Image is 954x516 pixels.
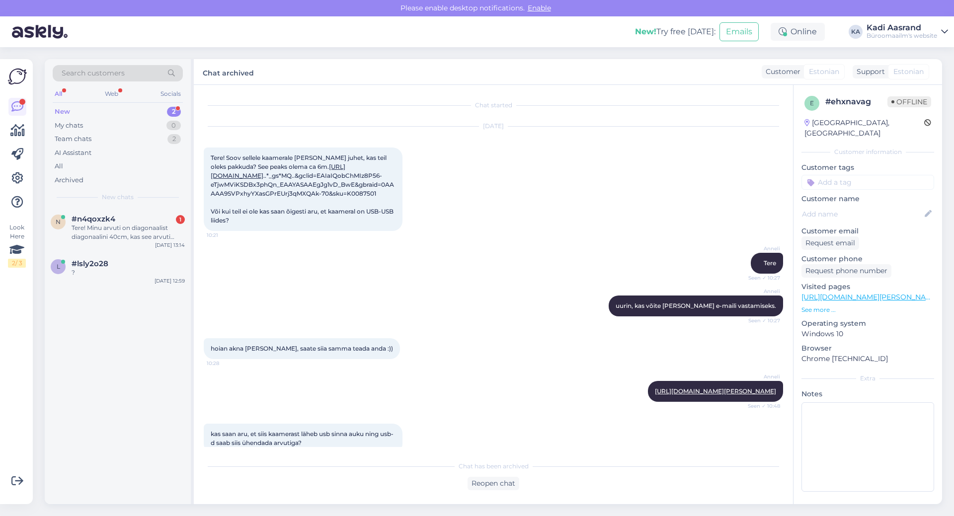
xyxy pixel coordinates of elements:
[853,67,885,77] div: Support
[801,389,934,399] p: Notes
[55,107,70,117] div: New
[57,263,60,270] span: l
[103,87,120,100] div: Web
[72,223,185,241] div: Tere! Minu arvuti on diagonaalist diagonaalini 40cm, kas see arvuti mahub sellesse kotti? [URL][D...
[802,209,923,220] input: Add name
[801,162,934,173] p: Customer tags
[801,329,934,339] p: Windows 10
[55,175,83,185] div: Archived
[801,343,934,354] p: Browser
[743,245,780,252] span: Anneli
[56,218,61,225] span: n
[743,317,780,324] span: Seen ✓ 10:27
[166,121,181,131] div: 0
[893,67,924,77] span: Estonian
[635,26,715,38] div: Try free [DATE]:
[207,231,244,239] span: 10:21
[801,293,939,301] a: [URL][DOMAIN_NAME][PERSON_NAME]
[867,32,937,40] div: Büroomaailm's website
[762,67,800,77] div: Customer
[801,175,934,190] input: Add a tag
[810,99,814,107] span: e
[801,264,891,278] div: Request phone number
[55,121,83,131] div: My chats
[8,223,26,268] div: Look Here
[743,274,780,282] span: Seen ✓ 10:27
[801,354,934,364] p: Chrome [TECHNICAL_ID]
[809,67,839,77] span: Estonian
[155,277,185,285] div: [DATE] 12:59
[203,65,254,78] label: Chat archived
[525,3,554,12] span: Enable
[743,288,780,295] span: Anneli
[867,24,948,40] a: Kadi AasrandBüroomaailm's website
[801,236,859,250] div: Request email
[204,122,783,131] div: [DATE]
[743,373,780,380] span: Anneli
[176,215,185,224] div: 1
[801,147,934,156] div: Customer information
[167,107,181,117] div: 2
[72,268,185,277] div: ?
[804,118,924,139] div: [GEOGRAPHIC_DATA], [GEOGRAPHIC_DATA]
[771,23,825,41] div: Online
[764,259,776,267] span: Tere
[468,477,519,490] div: Reopen chat
[655,387,776,395] a: [URL][DOMAIN_NAME][PERSON_NAME]
[801,194,934,204] p: Customer name
[53,87,64,100] div: All
[102,193,134,202] span: New chats
[207,360,244,367] span: 10:28
[8,67,27,86] img: Askly Logo
[801,305,934,314] p: See more ...
[616,302,776,309] span: uurin, kas võite [PERSON_NAME] e-maili vastamiseks.
[801,282,934,292] p: Visited pages
[825,96,887,108] div: # ehxnavag
[155,241,185,249] div: [DATE] 13:14
[72,215,115,223] span: #n4qoxzk4
[849,25,863,39] div: KA
[167,134,181,144] div: 2
[801,226,934,236] p: Customer email
[211,430,394,446] span: kas saan aru, et siis kaamerast läheb usb sinna auku ning usb-d saab siis ühendada arvutiga?
[867,24,937,32] div: Kadi Aasrand
[8,259,26,268] div: 2 / 3
[211,345,393,352] span: hoian akna [PERSON_NAME], saate siia samma teada anda :))
[801,374,934,383] div: Extra
[887,96,931,107] span: Offline
[635,27,656,36] b: New!
[801,318,934,329] p: Operating system
[801,254,934,264] p: Customer phone
[72,259,108,268] span: #lsly2o28
[459,462,529,471] span: Chat has been archived
[204,101,783,110] div: Chat started
[159,87,183,100] div: Socials
[55,148,91,158] div: AI Assistant
[55,134,91,144] div: Team chats
[62,68,125,78] span: Search customers
[743,402,780,410] span: Seen ✓ 10:48
[211,154,395,224] span: Tere! Soov sellele kaamerale [PERSON_NAME] juhet, kas teil oleks pakkuda? See peaks olema ca 6m. ...
[719,22,759,41] button: Emails
[55,161,63,171] div: All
